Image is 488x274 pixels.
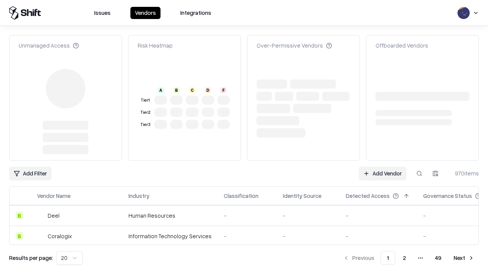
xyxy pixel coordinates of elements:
div: Governance Status [423,192,472,200]
div: Information Technology Services [128,232,212,240]
div: - [224,212,271,220]
div: B [16,212,23,219]
button: Issues [90,7,115,19]
div: D [205,87,211,93]
button: 49 [429,251,448,265]
img: Coralogix [37,232,45,240]
div: A [158,87,164,93]
button: Vendors [130,7,161,19]
div: Detected Access [346,192,390,200]
div: - [346,212,411,220]
div: - [346,232,411,240]
div: Over-Permissive Vendors [257,41,332,49]
div: Offboarded Vendors [376,41,428,49]
button: Next [449,251,479,265]
div: Risk Heatmap [138,41,173,49]
button: Add Filter [9,167,51,180]
button: 1 [380,251,395,265]
div: B [16,232,23,240]
div: Vendor Name [37,192,71,200]
div: Human Resources [128,212,212,220]
div: Tier 3 [139,121,151,128]
div: Classification [224,192,258,200]
a: Add Vendor [359,167,406,180]
div: - [283,212,334,220]
div: - [224,232,271,240]
div: F [220,87,226,93]
div: 970 items [448,169,479,177]
button: 2 [397,251,412,265]
div: Deel [48,212,59,220]
button: Integrations [176,7,216,19]
div: Tier 1 [139,97,151,104]
img: Deel [37,212,45,219]
div: C [189,87,195,93]
div: Coralogix [48,232,72,240]
div: - [283,232,334,240]
nav: pagination [339,251,479,265]
div: Unmanaged Access [19,41,79,49]
div: Industry [128,192,149,200]
p: Results per page: [9,254,53,262]
div: Identity Source [283,192,321,200]
div: B [173,87,180,93]
div: Tier 2 [139,109,151,116]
